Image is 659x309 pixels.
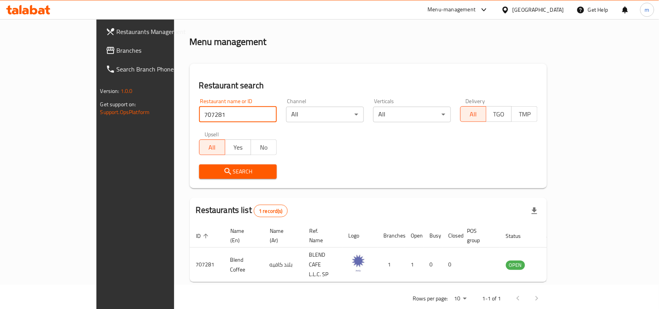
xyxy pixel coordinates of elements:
[224,11,276,20] span: Menu management
[100,60,207,79] a: Search Branch Phone
[506,261,525,270] span: OPEN
[121,86,133,96] span: 1.0.0
[342,224,378,248] th: Logo
[506,231,531,241] span: Status
[117,27,200,36] span: Restaurants Management
[254,207,287,215] span: 1 record(s)
[251,139,277,155] button: No
[405,224,424,248] th: Open
[645,5,650,14] span: m
[486,106,512,122] button: TGO
[460,106,486,122] button: All
[196,231,211,241] span: ID
[373,107,451,122] div: All
[270,226,294,245] span: Name (Ar)
[100,86,119,96] span: Version:
[309,226,333,245] span: Ref. Name
[451,293,470,305] div: Rows per page:
[190,36,267,48] h2: Menu management
[541,224,568,248] th: Action
[199,107,277,122] input: Search for restaurant name or ID..
[117,46,200,55] span: Branches
[203,142,222,153] span: All
[117,64,200,74] span: Search Branch Phone
[482,294,501,304] p: 1-1 of 1
[442,248,461,282] td: 0
[218,11,221,20] li: /
[100,41,207,60] a: Branches
[525,202,544,220] div: Export file
[490,109,509,120] span: TGO
[190,224,568,282] table: enhanced table
[506,261,525,270] div: OPEN
[378,224,405,248] th: Branches
[286,107,364,122] div: All
[196,204,288,217] h2: Restaurants list
[405,248,424,282] td: 1
[467,226,490,245] span: POS group
[442,224,461,248] th: Closed
[511,106,538,122] button: TMP
[466,98,485,104] label: Delivery
[413,294,448,304] p: Rows per page:
[464,109,483,120] span: All
[515,109,534,120] span: TMP
[264,248,303,282] td: بلند كافيه
[205,132,219,137] label: Upsell
[224,248,264,282] td: Blend Coffee
[100,22,207,41] a: Restaurants Management
[349,254,368,273] img: Blend Coffee
[100,107,150,117] a: Support.OpsPlatform
[378,248,405,282] td: 1
[513,5,564,14] div: [GEOGRAPHIC_DATA]
[230,226,254,245] span: Name (En)
[190,248,224,282] td: 707281
[254,205,288,217] div: Total records count
[303,248,342,282] td: BLEND CAFE L.L.C. SP
[205,167,271,177] span: Search
[225,139,251,155] button: Yes
[199,80,538,91] h2: Restaurant search
[428,5,476,14] div: Menu-management
[100,99,136,109] span: Get support on:
[199,164,277,179] button: Search
[199,139,225,155] button: All
[228,142,248,153] span: Yes
[254,142,274,153] span: No
[547,260,561,270] div: Menu
[424,224,442,248] th: Busy
[424,248,442,282] td: 0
